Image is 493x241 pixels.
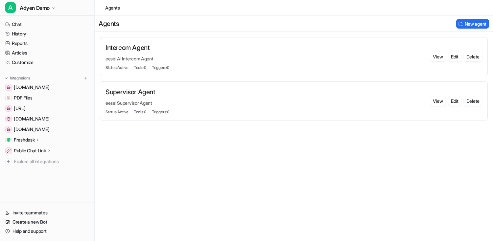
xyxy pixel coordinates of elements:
[3,39,92,48] a: Reports
[14,147,46,154] p: Public Chat Link
[7,149,11,153] img: Public Chat Link
[4,76,9,80] img: expand menu
[3,48,92,57] a: Articles
[7,85,11,89] img: help.adyen.com
[430,96,446,106] button: View
[3,125,92,134] a: www.newmarketholidays.co.uk[DOMAIN_NAME]
[106,65,129,71] span: Status: Active
[3,83,92,92] a: help.adyen.com[DOMAIN_NAME]
[152,65,170,71] span: Triggers: 0
[10,76,30,81] p: Integrations
[14,95,32,101] span: PDF Files
[14,84,49,91] span: [DOMAIN_NAME]
[7,106,11,110] img: dashboard.eesel.ai
[3,20,92,29] a: Chat
[106,43,430,53] h3: Intercom Agent
[20,3,50,12] span: Adyen Demo
[3,58,92,67] a: Customize
[83,76,88,80] img: menu_add.svg
[106,55,430,62] p: eesel AI Intercom Agent
[99,19,119,29] h1: Agents
[464,96,482,106] button: Delete
[105,4,120,11] div: Agents
[3,104,92,113] a: dashboard.eesel.ai[URL]
[456,19,489,29] button: New agent
[7,138,11,142] img: Freshdesk
[106,99,430,106] p: eesel Supervisor Agent
[3,29,92,38] a: History
[3,227,92,236] a: Help and support
[14,105,26,112] span: [URL]
[7,127,11,131] img: www.newmarketholidays.co.uk
[3,217,92,227] a: Create a new Bot
[3,157,92,166] a: Explore all integrations
[106,109,129,115] span: Status: Active
[448,96,461,106] button: Edit
[430,52,446,61] button: View
[7,117,11,121] img: example.com
[14,116,49,122] span: [DOMAIN_NAME]
[134,65,147,71] span: Tools: 0
[14,137,35,143] p: Freshdesk
[5,158,12,165] img: explore all integrations
[3,208,92,217] a: Invite teammates
[3,93,92,102] a: PDF FilesPDF Files
[7,96,11,100] img: PDF Files
[14,156,89,167] span: Explore all integrations
[134,109,147,115] span: Tools: 0
[464,52,482,61] button: Delete
[106,87,430,97] h3: Supervisor Agent
[3,114,92,123] a: example.com[DOMAIN_NAME]
[14,126,49,133] span: [DOMAIN_NAME]
[5,2,16,13] span: A
[152,109,170,115] span: Triggers: 0
[448,52,461,61] button: Edit
[3,75,32,81] button: Integrations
